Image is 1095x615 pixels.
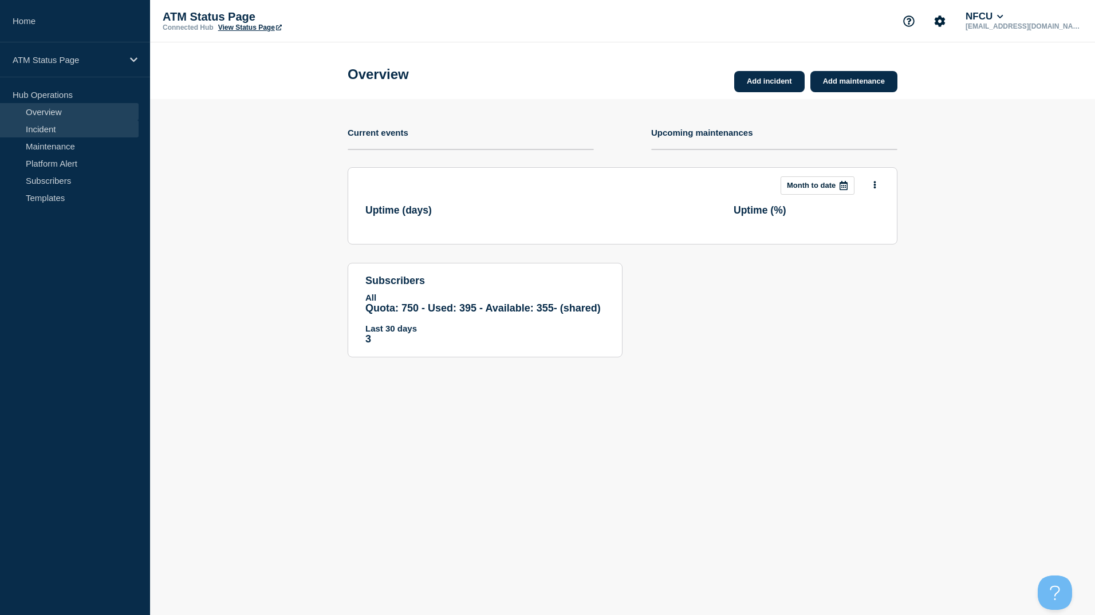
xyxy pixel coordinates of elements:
p: ATM Status Page [13,55,123,65]
a: Add maintenance [810,71,897,92]
h4: Current events [348,128,408,137]
p: All [365,293,605,302]
h4: subscribers [365,275,605,287]
p: ATM Status Page [163,10,392,23]
a: Add incident [734,71,805,92]
p: [EMAIL_ADDRESS][DOMAIN_NAME] [963,22,1082,30]
button: Support [897,9,921,33]
h4: Upcoming maintenances [651,128,753,137]
span: Quota: 750 - Used: 395 - Available: 355 - (shared) [365,302,601,314]
p: 3 [365,333,605,345]
p: Month to date [787,181,836,190]
p: Last 30 days [365,324,605,333]
a: View Status Page [218,23,282,31]
h1: Overview [348,66,409,82]
h3: Uptime ( % ) [734,204,786,216]
button: NFCU [963,11,1006,22]
h3: Uptime ( days ) [365,204,432,216]
iframe: Help Scout Beacon - Open [1038,575,1072,610]
button: Month to date [781,176,854,195]
p: Connected Hub [163,23,214,31]
button: Account settings [928,9,952,33]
